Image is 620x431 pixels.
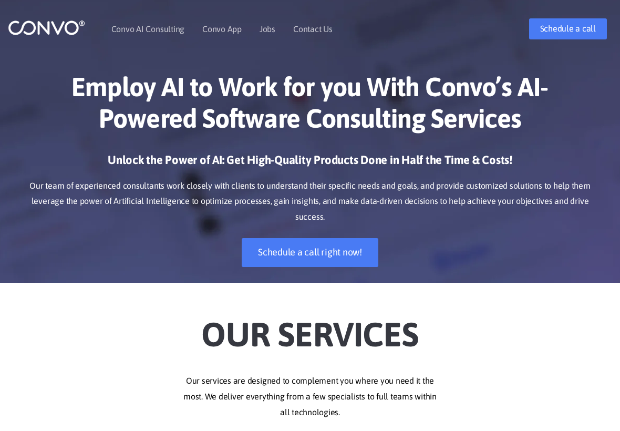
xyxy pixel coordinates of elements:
[8,19,85,36] img: logo_1.png
[24,178,596,225] p: Our team of experienced consultants work closely with clients to understand their specific needs ...
[18,373,602,420] p: Our services are designed to complement you where you need it the most. We deliver everything fro...
[111,25,184,33] a: Convo AI Consulting
[24,152,596,176] h3: Unlock the Power of AI: Get High-Quality Products Done in Half the Time & Costs!
[18,299,602,357] h2: Our Services
[242,238,378,267] a: Schedule a call right now!
[529,18,607,39] a: Schedule a call
[293,25,333,33] a: Contact Us
[260,25,275,33] a: Jobs
[24,71,596,142] h1: Employ AI to Work for you With Convo’s AI-Powered Software Consulting Services
[202,25,242,33] a: Convo App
